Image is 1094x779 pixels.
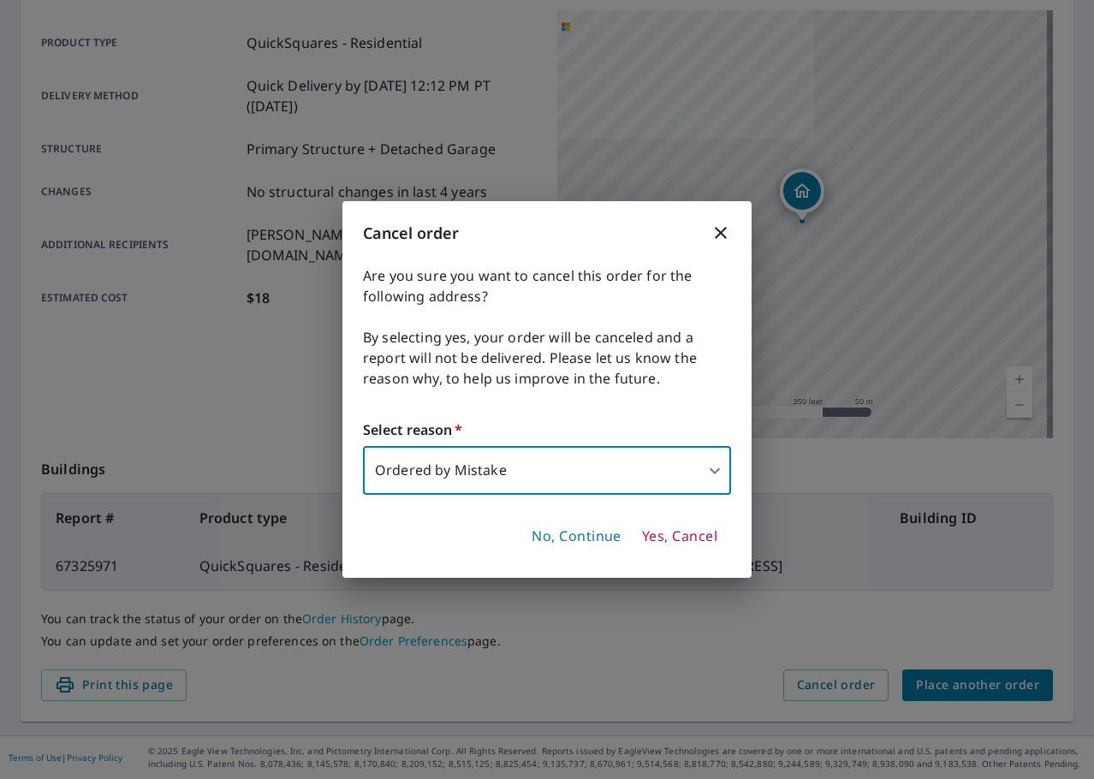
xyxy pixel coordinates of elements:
[363,419,731,440] label: Select reason
[363,222,731,245] h3: Cancel order
[363,265,731,306] span: Are you sure you want to cancel this order for the following address?
[532,527,621,546] span: No, Continue
[642,527,717,546] span: Yes, Cancel
[363,327,731,389] span: By selecting yes, your order will be canceled and a report will not be delivered. Please let us k...
[525,522,628,551] button: No, Continue
[635,522,724,551] button: Yes, Cancel
[363,447,731,495] div: Ordered by Mistake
